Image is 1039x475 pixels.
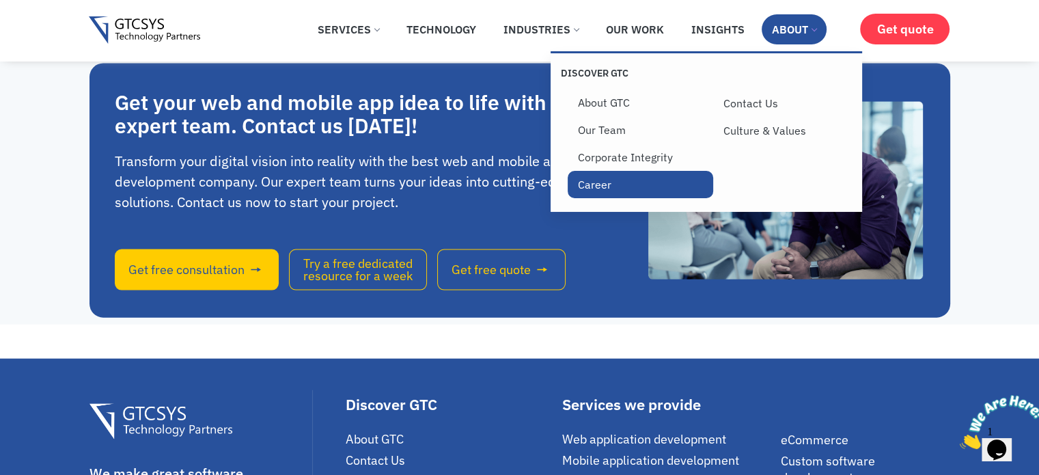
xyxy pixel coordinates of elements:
a: About [762,14,827,44]
span: Contact Us [346,452,405,468]
div: Discover GTC [346,397,555,412]
span: Get free quote [452,264,531,276]
iframe: chat widget [954,390,1039,454]
a: Our Team [568,116,713,144]
a: Contact Us [346,452,555,468]
a: Web application development [562,431,774,447]
span: Try a free dedicated resource for a week [303,258,413,282]
a: Get free consultation [115,249,279,290]
img: Chat attention grabber [5,5,90,59]
p: Get your web and mobile app idea to life with our expert team. Contact us [DATE]! [115,91,608,137]
a: Mobile application development [562,452,774,468]
a: Career [568,171,713,198]
a: Get quote [860,14,950,44]
a: Insights [681,14,755,44]
a: Industries [493,14,589,44]
a: Culture & Values [713,117,859,144]
span: eCommerce [781,432,848,448]
a: Contact Us [713,90,859,117]
a: Try a free dedicatedresource for a week [289,249,427,290]
a: eCommerce [781,432,950,448]
img: Gtcsys Footer Logo [89,404,232,440]
a: About GTC [346,431,555,447]
a: Our Work [596,14,674,44]
img: Gtcsys logo [89,16,200,44]
span: 1 [5,5,11,17]
div: Services we provide [562,397,774,412]
span: Get free consultation [128,264,245,276]
a: Services [307,14,389,44]
a: Get free quote [437,249,566,290]
p: Discover GTC [561,67,706,79]
a: Technology [396,14,486,44]
a: Corporate Integrity [568,144,713,171]
a: About GTC [568,89,713,116]
span: Get quote [876,22,933,36]
span: About GTC [346,431,404,447]
span: Web application development [562,431,726,447]
span: Transform your digital vision into reality with the best web and mobile app development company. ... [115,152,571,211]
span: Mobile application development [562,452,739,468]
